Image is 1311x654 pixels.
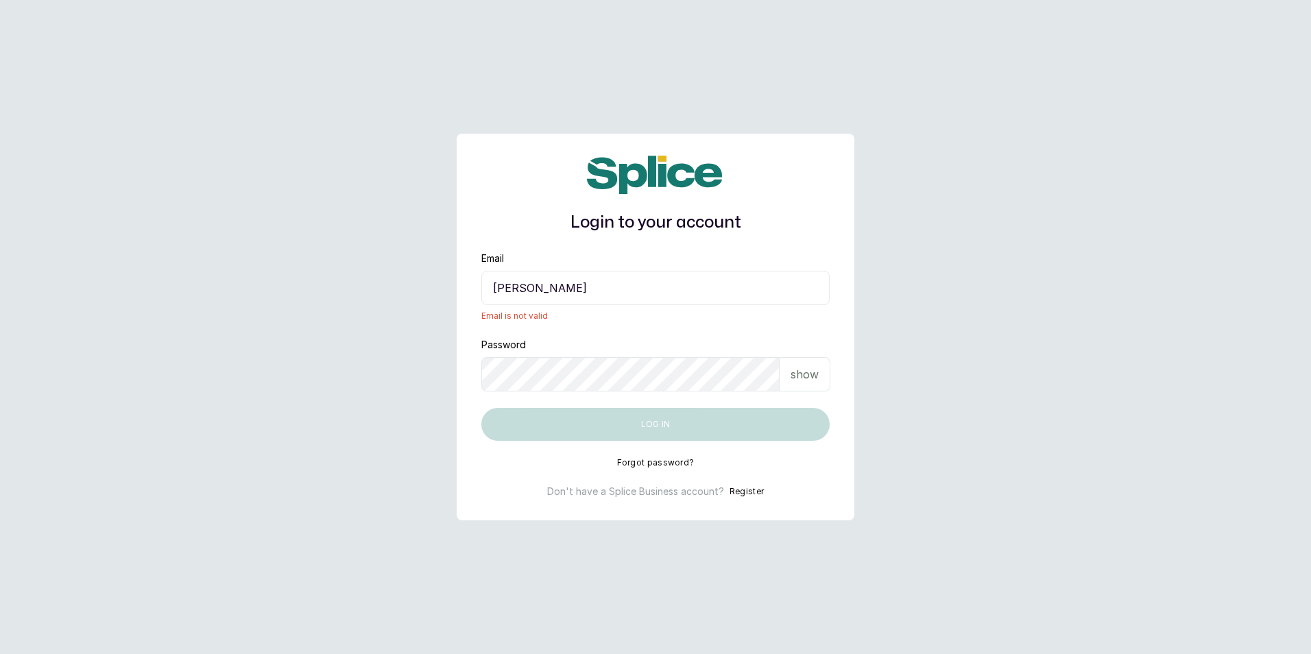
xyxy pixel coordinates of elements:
h1: Login to your account [481,210,830,235]
p: show [791,366,819,383]
span: Email is not valid [481,311,830,322]
button: Register [730,485,764,498]
input: email@acme.com [481,271,830,305]
button: Forgot password? [617,457,695,468]
label: Password [481,338,526,352]
button: Log in [481,408,830,441]
p: Don't have a Splice Business account? [547,485,724,498]
label: Email [481,252,504,265]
